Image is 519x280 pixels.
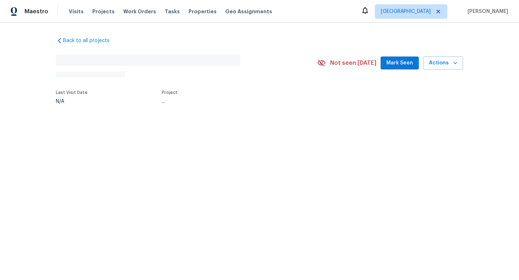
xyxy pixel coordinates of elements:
[381,57,419,70] button: Mark Seen
[25,8,48,15] span: Maestro
[465,8,508,15] span: [PERSON_NAME]
[162,90,178,95] span: Project
[386,59,413,68] span: Mark Seen
[56,99,88,104] div: N/A
[92,8,115,15] span: Projects
[123,8,156,15] span: Work Orders
[429,59,457,68] span: Actions
[225,8,272,15] span: Geo Assignments
[188,8,217,15] span: Properties
[165,9,180,14] span: Tasks
[330,59,376,67] span: Not seen [DATE]
[56,37,125,44] a: Back to all projects
[381,8,431,15] span: [GEOGRAPHIC_DATA]
[56,90,88,95] span: Last Visit Date
[423,57,463,70] button: Actions
[162,99,300,104] div: ...
[69,8,84,15] span: Visits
